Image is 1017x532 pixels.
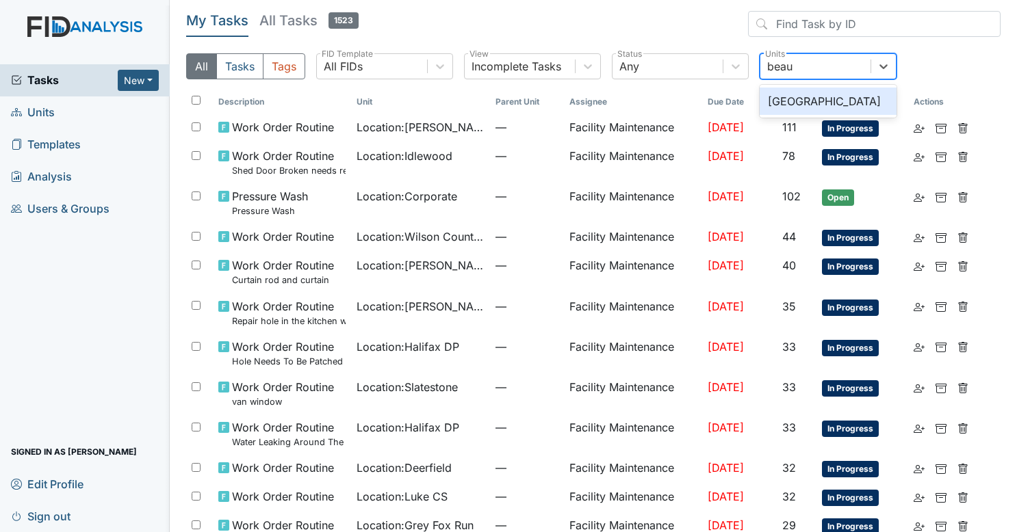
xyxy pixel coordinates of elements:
[11,505,70,527] span: Sign out
[619,58,639,75] div: Any
[357,228,484,245] span: Location : Wilson County CS
[936,379,947,395] a: Archive
[782,300,796,313] span: 35
[118,70,159,91] button: New
[232,315,346,328] small: Repair hole in the kitchen wall.
[957,419,968,436] a: Delete
[495,419,558,436] span: —
[192,96,201,105] input: Toggle All Rows Selected
[708,518,744,532] span: [DATE]
[936,228,947,245] a: Archive
[748,11,1001,37] input: Find Task by ID
[936,188,947,204] a: Archive
[822,300,879,316] span: In Progress
[232,419,346,449] span: Work Order Routine Water Leaking Around The Base of the Toilet
[936,119,947,135] a: Archive
[495,188,558,204] span: —
[186,11,248,30] h5: My Tasks
[232,379,334,408] span: Work Order Routine van window
[957,338,968,355] a: Delete
[564,333,702,373] td: Facility Maintenance
[564,114,702,142] td: Facility Maintenance
[186,53,217,79] button: All
[495,148,558,164] span: —
[11,198,110,220] span: Users & Groups
[936,460,947,476] a: Archive
[957,257,968,274] a: Delete
[564,252,702,292] td: Facility Maintenance
[357,379,458,395] span: Location : Slatestone
[357,338,459,355] span: Location : Halifax DP
[357,257,484,274] span: Location : [PERSON_NAME].
[708,230,744,243] span: [DATE]
[232,460,334,476] span: Work Order Routine
[11,134,81,155] span: Templates
[708,380,744,394] span: [DATE]
[822,149,879,165] span: In Progress
[708,421,744,434] span: [DATE]
[782,490,796,503] span: 32
[708,149,744,163] span: [DATE]
[495,460,558,476] span: —
[782,421,796,434] span: 33
[564,454,702,483] td: Facility Maintenance
[232,274,334,287] small: Curtain rod and curtain
[564,142,702,183] td: Facility Maintenance
[495,228,558,245] span: —
[11,72,118,88] span: Tasks
[957,228,968,245] a: Delete
[708,461,744,475] span: [DATE]
[957,488,968,505] a: Delete
[232,148,346,177] span: Work Order Routine Shed Door Broken needs replacing
[11,166,72,187] span: Analysis
[957,148,968,164] a: Delete
[357,488,448,505] span: Location : Luke CS
[822,380,879,397] span: In Progress
[564,414,702,454] td: Facility Maintenance
[782,518,796,532] span: 29
[564,90,702,114] th: Assignee
[232,298,346,328] span: Work Order Routine Repair hole in the kitchen wall.
[936,298,947,315] a: Archive
[822,230,879,246] span: In Progress
[782,340,796,354] span: 33
[564,483,702,511] td: Facility Maintenance
[357,419,459,436] span: Location : Halifax DP
[708,490,744,503] span: [DATE]
[263,53,305,79] button: Tags
[357,298,484,315] span: Location : [PERSON_NAME]. ICF
[186,53,305,79] div: Type filter
[232,204,308,217] small: Pressure Wash
[324,58,363,75] div: All FIDs
[957,379,968,395] a: Delete
[495,298,558,315] span: —
[957,188,968,204] a: Delete
[357,188,457,204] span: Location : Corporate
[782,461,796,475] span: 32
[232,395,334,408] small: van window
[495,257,558,274] span: —
[232,338,346,368] span: Work Order Routine Hole Needs To Be Patched Up
[232,188,308,217] span: Pressure Wash Pressure Wash
[357,119,484,135] span: Location : [PERSON_NAME]
[936,338,947,355] a: Archive
[936,257,947,274] a: Archive
[782,258,796,272] span: 40
[232,436,346,449] small: Water Leaking Around The Base of the Toilet
[936,148,947,164] a: Archive
[760,88,897,115] div: [GEOGRAPHIC_DATA]
[936,488,947,505] a: Archive
[564,373,702,414] td: Facility Maintenance
[822,461,879,477] span: In Progress
[782,380,796,394] span: 33
[11,441,137,462] span: Signed in as [PERSON_NAME]
[216,53,263,79] button: Tasks
[259,11,359,30] h5: All Tasks
[782,230,796,243] span: 44
[782,120,797,134] span: 111
[357,460,452,476] span: Location : Deerfield
[232,257,334,287] span: Work Order Routine Curtain rod and curtain
[232,488,334,505] span: Work Order Routine
[472,58,561,75] div: Incomplete Tasks
[708,258,744,272] span: [DATE]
